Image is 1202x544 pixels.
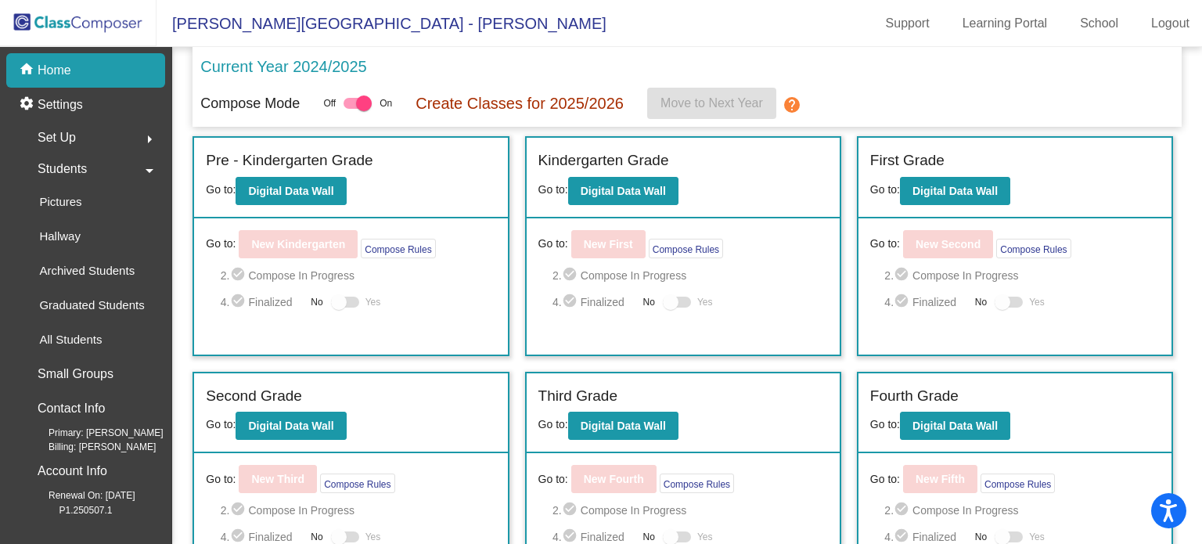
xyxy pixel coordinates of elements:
span: Go to: [870,236,900,252]
b: Digital Data Wall [581,420,666,432]
label: Third Grade [538,385,617,408]
button: Digital Data Wall [236,412,346,440]
button: Digital Data Wall [900,412,1010,440]
span: Move to Next Year [660,96,763,110]
mat-icon: check_circle [894,501,912,520]
p: Home [38,61,71,80]
b: Digital Data Wall [248,185,333,197]
button: Compose Rules [649,239,723,258]
span: 2. Compose In Progress [221,266,496,285]
mat-icon: settings [19,95,38,114]
span: No [643,295,655,309]
span: Yes [1029,293,1045,312]
span: 2. Compose In Progress [552,266,828,285]
button: Compose Rules [981,474,1055,493]
p: Archived Students [39,261,135,280]
mat-icon: help [783,95,801,114]
span: 2. Compose In Progress [884,266,1160,285]
label: First Grade [870,150,945,172]
span: No [311,295,322,309]
p: Small Groups [38,363,113,385]
span: [PERSON_NAME][GEOGRAPHIC_DATA] - [PERSON_NAME] [157,11,606,36]
span: Go to: [206,471,236,488]
span: 2. Compose In Progress [552,501,828,520]
a: Learning Portal [950,11,1060,36]
span: Go to: [206,418,236,431]
button: New First [571,230,646,258]
b: New Kindergarten [251,238,345,250]
p: Create Classes for 2025/2026 [416,92,624,115]
p: Compose Mode [200,93,300,114]
button: Digital Data Wall [236,177,346,205]
span: Go to: [538,471,568,488]
b: New Third [251,473,304,485]
span: Renewal On: [DATE] [23,488,135,503]
button: New Fifth [903,465,977,493]
mat-icon: check_circle [562,501,581,520]
span: Primary: [PERSON_NAME] [23,426,164,440]
mat-icon: arrow_right [140,130,159,149]
mat-icon: check_circle [230,293,249,312]
a: School [1067,11,1131,36]
b: New Fourth [584,473,644,485]
span: Yes [365,293,381,312]
p: All Students [39,330,102,349]
button: Digital Data Wall [568,177,678,205]
p: Hallway [39,227,81,246]
span: Go to: [870,183,900,196]
a: Logout [1139,11,1202,36]
span: No [311,530,322,544]
button: New Second [903,230,993,258]
button: New Third [239,465,317,493]
mat-icon: check_circle [230,266,249,285]
span: Yes [697,293,713,312]
b: Digital Data Wall [912,185,998,197]
button: Compose Rules [996,239,1071,258]
span: No [643,530,655,544]
button: Digital Data Wall [568,412,678,440]
b: Digital Data Wall [581,185,666,197]
span: Go to: [206,183,236,196]
span: 4. Finalized [221,293,304,312]
button: Move to Next Year [647,88,776,119]
b: New Second [916,238,981,250]
p: Contact Info [38,398,105,420]
span: On [380,96,392,110]
span: Go to: [538,236,568,252]
label: Kindergarten Grade [538,150,669,172]
b: New First [584,238,633,250]
label: Pre - Kindergarten Grade [206,150,372,172]
button: Compose Rules [361,239,435,258]
button: New Fourth [571,465,657,493]
b: New Fifth [916,473,965,485]
p: Graduated Students [39,296,144,315]
span: Set Up [38,127,76,149]
span: 4. Finalized [552,293,635,312]
p: Current Year 2024/2025 [200,55,366,78]
p: Settings [38,95,83,114]
mat-icon: check_circle [562,293,581,312]
mat-icon: home [19,61,38,80]
mat-icon: check_circle [894,293,912,312]
button: New Kindergarten [239,230,358,258]
button: Digital Data Wall [900,177,1010,205]
label: Fourth Grade [870,385,959,408]
button: Compose Rules [660,474,734,493]
mat-icon: check_circle [894,266,912,285]
span: No [975,530,987,544]
span: 2. Compose In Progress [221,501,496,520]
span: 2. Compose In Progress [884,501,1160,520]
span: No [975,295,987,309]
span: Go to: [870,418,900,431]
span: Go to: [206,236,236,252]
b: Digital Data Wall [912,420,998,432]
b: Digital Data Wall [248,420,333,432]
span: Go to: [870,471,900,488]
p: Pictures [39,193,81,211]
span: 4. Finalized [884,293,967,312]
mat-icon: arrow_drop_down [140,161,159,180]
mat-icon: check_circle [230,501,249,520]
button: Compose Rules [320,474,394,493]
span: Go to: [538,418,568,431]
label: Second Grade [206,385,302,408]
